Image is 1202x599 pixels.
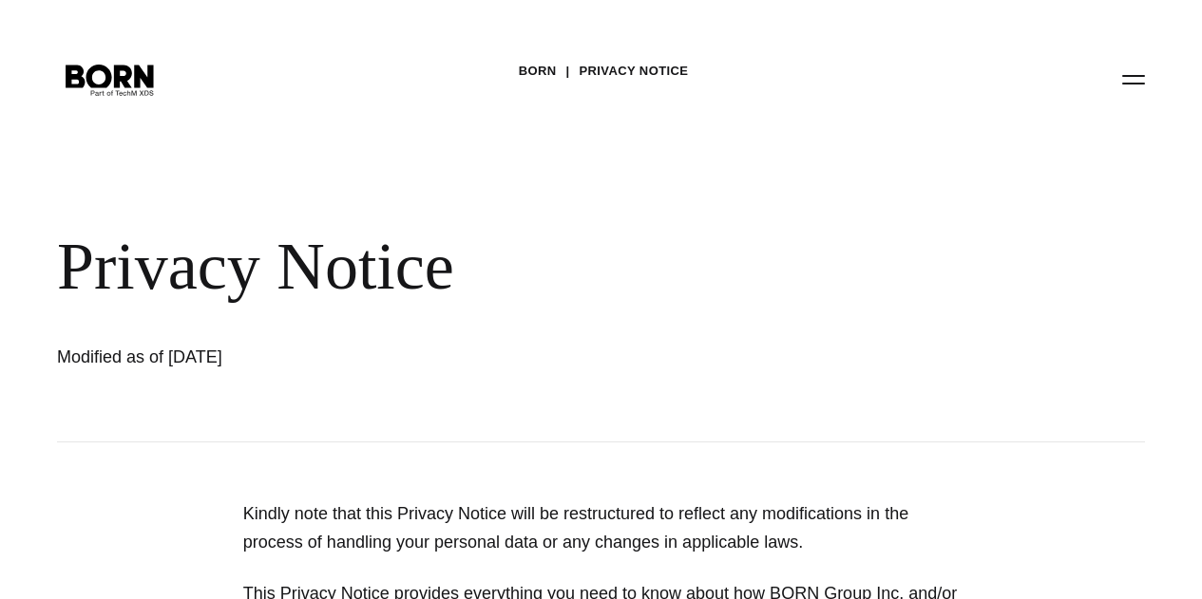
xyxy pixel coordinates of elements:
h1: Modified as of [DATE] [57,344,542,370]
div: Privacy Notice [57,228,855,306]
p: Kindly note that this Privacy Notice will be restructured to reflect any modifications in the pro... [243,499,959,556]
button: Open [1111,59,1156,99]
a: BORN [519,57,557,85]
a: Privacy Notice [580,57,689,85]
